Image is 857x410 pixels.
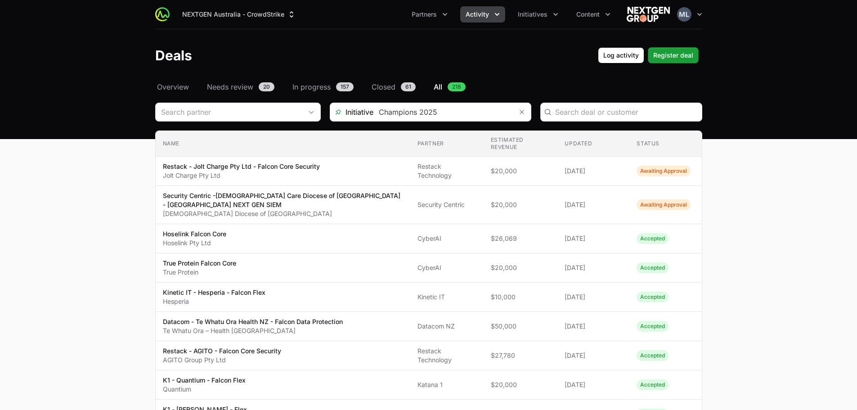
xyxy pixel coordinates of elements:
p: Kinetic IT - Hesperia - Falcon Flex [163,288,265,297]
button: Content [571,6,616,23]
button: Register deal [648,47,699,63]
div: Content menu [571,6,616,23]
p: Hesperia [163,297,265,306]
a: Overview [155,81,191,92]
span: $20,000 [491,380,551,389]
span: [DATE] [565,200,622,209]
p: Hoselink Falcon Core [163,230,226,239]
img: Mustafa Larki [677,7,691,22]
h1: Deals [155,47,192,63]
span: Restack Technology [417,162,476,180]
span: [DATE] [565,380,622,389]
span: Initiatives [518,10,547,19]
span: Overview [157,81,189,92]
p: Datacom - Te Whatu Ora Health NZ - Falcon Data Protection [163,317,343,326]
span: Content [576,10,600,19]
span: Security Centric [417,200,476,209]
div: Open [302,103,320,121]
img: ActivitySource [155,7,170,22]
span: Initiative [330,107,373,117]
span: Register deal [653,50,693,61]
span: [DATE] [565,167,622,176]
span: Katana 1 [417,380,476,389]
p: K1 - Quantium - Falcon Flex [163,376,246,385]
span: Log activity [603,50,639,61]
span: Closed [372,81,395,92]
div: Activity menu [460,6,505,23]
span: $27,780 [491,351,551,360]
p: Jolt Charge Pty Ltd [163,171,320,180]
p: Te Whatu Ora – Health [GEOGRAPHIC_DATA] [163,326,343,335]
span: $50,000 [491,322,551,331]
span: [DATE] [565,263,622,272]
a: In progress157 [291,81,355,92]
span: 218 [448,82,466,91]
span: Datacom NZ [417,322,476,331]
nav: Deals navigation [155,81,702,92]
img: NEXTGEN Australia [627,5,670,23]
button: NEXTGEN Australia - CrowdStrike [177,6,301,23]
p: Hoselink Pty Ltd [163,239,226,248]
div: Initiatives menu [512,6,564,23]
span: 20 [259,82,274,91]
a: Needs review20 [205,81,276,92]
span: $26,069 [491,234,551,243]
p: Quantium [163,385,246,394]
p: Restack - AGITO - Falcon Core Security [163,347,281,356]
div: Supplier switch menu [177,6,301,23]
div: Partners menu [406,6,453,23]
th: Status [629,131,701,157]
span: $20,000 [491,200,551,209]
th: Partner [410,131,484,157]
button: Log activity [598,47,644,63]
div: Main navigation [170,6,616,23]
span: $10,000 [491,293,551,302]
span: In progress [292,81,331,92]
input: Search deal or customer [555,107,696,117]
span: [DATE] [565,234,622,243]
span: $20,000 [491,167,551,176]
span: 61 [401,82,416,91]
button: Initiatives [512,6,564,23]
span: All [434,81,442,92]
span: CyberAI [417,263,476,272]
p: [DEMOGRAPHIC_DATA] Diocese of [GEOGRAPHIC_DATA] [163,209,403,218]
span: Needs review [207,81,253,92]
span: CyberAI [417,234,476,243]
button: Partners [406,6,453,23]
a: All218 [432,81,467,92]
input: Search initiatives [373,103,513,121]
a: Closed61 [370,81,417,92]
span: Restack Technology [417,347,476,365]
p: True Protein [163,268,236,277]
button: Activity [460,6,505,23]
span: [DATE] [565,322,622,331]
button: Remove [513,103,531,121]
span: [DATE] [565,293,622,302]
div: Primary actions [598,47,699,63]
span: 157 [336,82,354,91]
p: Restack - Jolt Charge Pty Ltd - Falcon Core Security [163,162,320,171]
th: Name [156,131,410,157]
span: Activity [466,10,489,19]
span: $20,000 [491,263,551,272]
span: Partners [412,10,437,19]
p: AGITO Group Pty Ltd [163,356,281,365]
p: Security Centric -[DEMOGRAPHIC_DATA] Care Diocese of [GEOGRAPHIC_DATA] - [GEOGRAPHIC_DATA] NEXT G... [163,191,403,209]
p: True Protein Falcon Core [163,259,236,268]
input: Search partner [156,103,302,121]
span: Kinetic IT [417,293,476,302]
th: Estimated revenue [484,131,558,157]
span: [DATE] [565,351,622,360]
th: Updated [557,131,629,157]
